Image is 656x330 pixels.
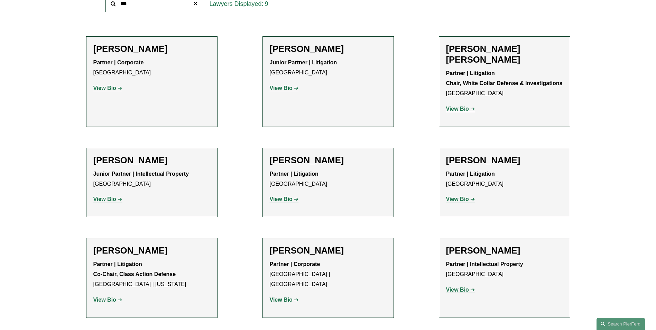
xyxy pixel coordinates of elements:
[446,287,475,293] a: View Bio
[270,169,387,189] p: [GEOGRAPHIC_DATA]
[446,44,563,65] h2: [PERSON_NAME] [PERSON_NAME]
[270,58,387,78] p: [GEOGRAPHIC_DATA]
[446,259,563,279] p: [GEOGRAPHIC_DATA]
[93,245,210,256] h2: [PERSON_NAME]
[446,106,475,112] a: View Bio
[446,169,563,189] p: [GEOGRAPHIC_DATA]
[93,58,210,78] p: [GEOGRAPHIC_DATA]
[446,68,563,98] p: [GEOGRAPHIC_DATA]
[93,85,122,91] a: View Bio
[270,171,318,177] strong: Partner | Litigation
[93,297,116,303] strong: View Bio
[270,85,293,91] strong: View Bio
[270,196,299,202] a: View Bio
[93,259,210,289] p: [GEOGRAPHIC_DATA] | [US_STATE]
[597,318,645,330] a: Search this site
[270,85,299,91] a: View Bio
[93,171,189,177] strong: Junior Partner | Intellectual Property
[446,245,563,256] h2: [PERSON_NAME]
[93,59,144,65] strong: Partner | Corporate
[270,261,320,267] strong: Partner | Corporate
[270,259,387,289] p: [GEOGRAPHIC_DATA] | [GEOGRAPHIC_DATA]
[93,85,116,91] strong: View Bio
[446,261,523,267] strong: Partner | Intellectual Property
[93,196,116,202] strong: View Bio
[270,155,387,166] h2: [PERSON_NAME]
[93,155,210,166] h2: [PERSON_NAME]
[446,70,563,86] strong: Partner | Litigation Chair, White Collar Defense & Investigations
[93,44,210,54] h2: [PERSON_NAME]
[270,44,387,54] h2: [PERSON_NAME]
[93,169,210,189] p: [GEOGRAPHIC_DATA]
[270,245,387,256] h2: [PERSON_NAME]
[93,196,122,202] a: View Bio
[93,297,122,303] a: View Bio
[93,261,176,277] strong: Partner | Litigation Co-Chair, Class Action Defense
[446,196,469,202] strong: View Bio
[265,0,268,7] span: 9
[446,196,475,202] a: View Bio
[270,196,293,202] strong: View Bio
[446,171,495,177] strong: Partner | Litigation
[446,155,563,166] h2: [PERSON_NAME]
[270,297,293,303] strong: View Bio
[446,106,469,112] strong: View Bio
[270,297,299,303] a: View Bio
[446,287,469,293] strong: View Bio
[270,59,337,65] strong: Junior Partner | Litigation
